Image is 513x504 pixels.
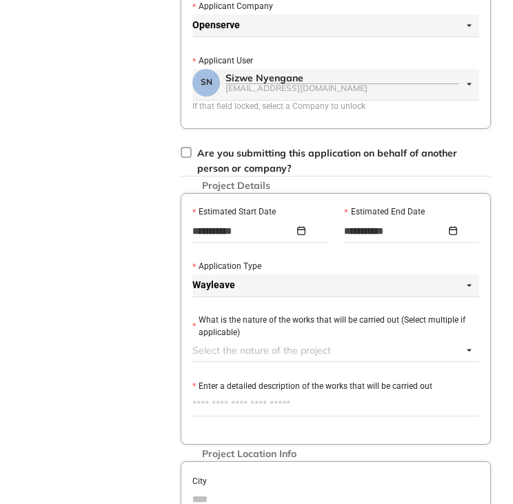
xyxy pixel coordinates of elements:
[344,205,424,219] label: Estimated End Date
[195,180,277,192] span: Project Details
[192,205,276,219] label: Estimated Start Date
[192,260,261,273] label: Application Type
[192,314,479,340] label: What is the nature of the works that will be carried out (Select multiple if applicable)
[344,223,446,239] input: Estimated End Date
[192,223,294,239] input: Estimated Start Date
[192,380,432,393] label: Enter a detailed description of the works that will be carried out
[192,54,253,68] label: Applicant User
[225,83,459,92] div: [EMAIL_ADDRESS][DOMAIN_NAME]
[192,475,207,488] label: City
[195,448,303,460] span: Project Location Info
[197,147,457,174] span: Are you submitting this application on behalf of another person or company?
[192,14,472,37] span: Openserve
[225,72,459,84] div: Sizwe Nyengane
[201,77,212,87] span: SN
[192,394,479,416] textarea: Enter a detailed description of the works that will be carried out
[192,274,472,296] span: Wayleave
[192,100,479,113] div: If that field locked, select a Company to unlock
